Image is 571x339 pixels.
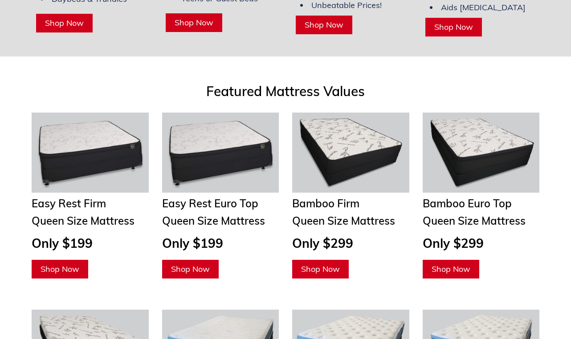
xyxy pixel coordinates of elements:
[32,113,149,193] img: Twin Mattresses From $69 to $169
[32,235,93,251] span: Only $199
[41,264,79,274] span: Shop Now
[423,197,512,210] span: Bamboo Euro Top
[432,264,470,274] span: Shop Now
[171,264,210,274] span: Shop Now
[162,260,219,278] a: Shop Now
[305,20,343,30] span: Shop Now
[301,264,340,274] span: Shop Now
[162,214,265,227] span: Queen Size Mattress
[292,197,359,210] span: Bamboo Firm
[292,235,353,251] span: Only $299
[423,235,484,251] span: Only $299
[32,197,106,210] span: Easy Rest Firm
[423,113,540,193] img: Adjustable Bases Starting at $379
[292,260,349,278] a: Shop Now
[441,2,526,12] span: Aids [MEDICAL_DATA]
[296,16,352,34] a: Shop Now
[45,18,84,28] span: Shop Now
[32,260,88,278] a: Shop Now
[423,260,479,278] a: Shop Now
[162,197,258,210] span: Easy Rest Euro Top
[425,18,482,36] a: Shop Now
[162,235,223,251] span: Only $199
[36,14,93,32] a: Shop Now
[206,83,365,100] span: Featured Mattress Values
[423,214,526,227] span: Queen Size Mattress
[292,113,409,193] img: Queen Mattresses From $449 to $949
[32,214,135,227] span: Queen Size Mattress
[175,17,213,28] span: Shop Now
[292,214,395,227] span: Queen Size Mattress
[434,22,473,32] span: Shop Now
[166,13,222,32] a: Shop Now
[162,113,279,193] img: Twin Mattresses From $69 to $169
